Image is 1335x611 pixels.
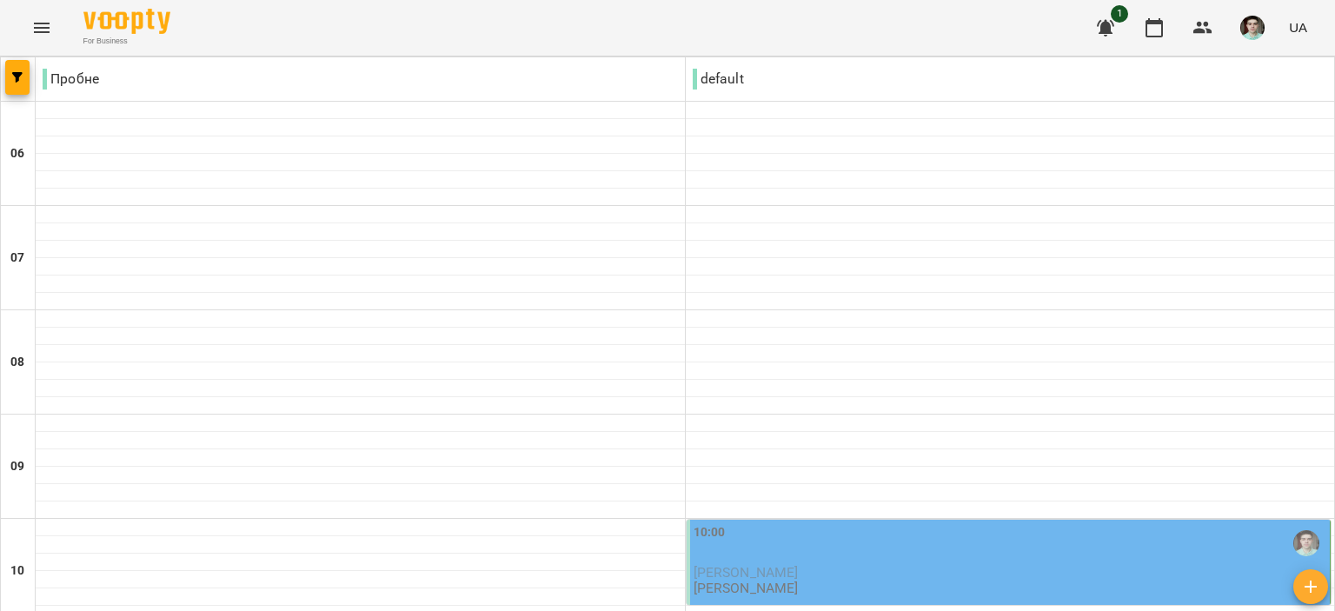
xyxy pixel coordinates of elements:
[1293,569,1328,604] button: Створити урок
[1289,18,1307,37] span: UA
[694,523,726,542] label: 10:00
[21,7,63,49] button: Menu
[694,564,799,581] span: [PERSON_NAME]
[10,144,24,163] h6: 06
[1240,16,1265,40] img: 8482cb4e613eaef2b7d25a10e2b5d949.jpg
[1111,5,1128,23] span: 1
[83,9,170,34] img: Voopty Logo
[83,36,170,47] span: For Business
[43,69,99,90] p: Пробне
[694,581,799,595] p: [PERSON_NAME]
[10,249,24,268] h6: 07
[1293,530,1319,556] img: Андрушко Артем Олександрович
[10,561,24,581] h6: 10
[10,353,24,372] h6: 08
[10,457,24,476] h6: 09
[1282,11,1314,43] button: UA
[693,69,744,90] p: default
